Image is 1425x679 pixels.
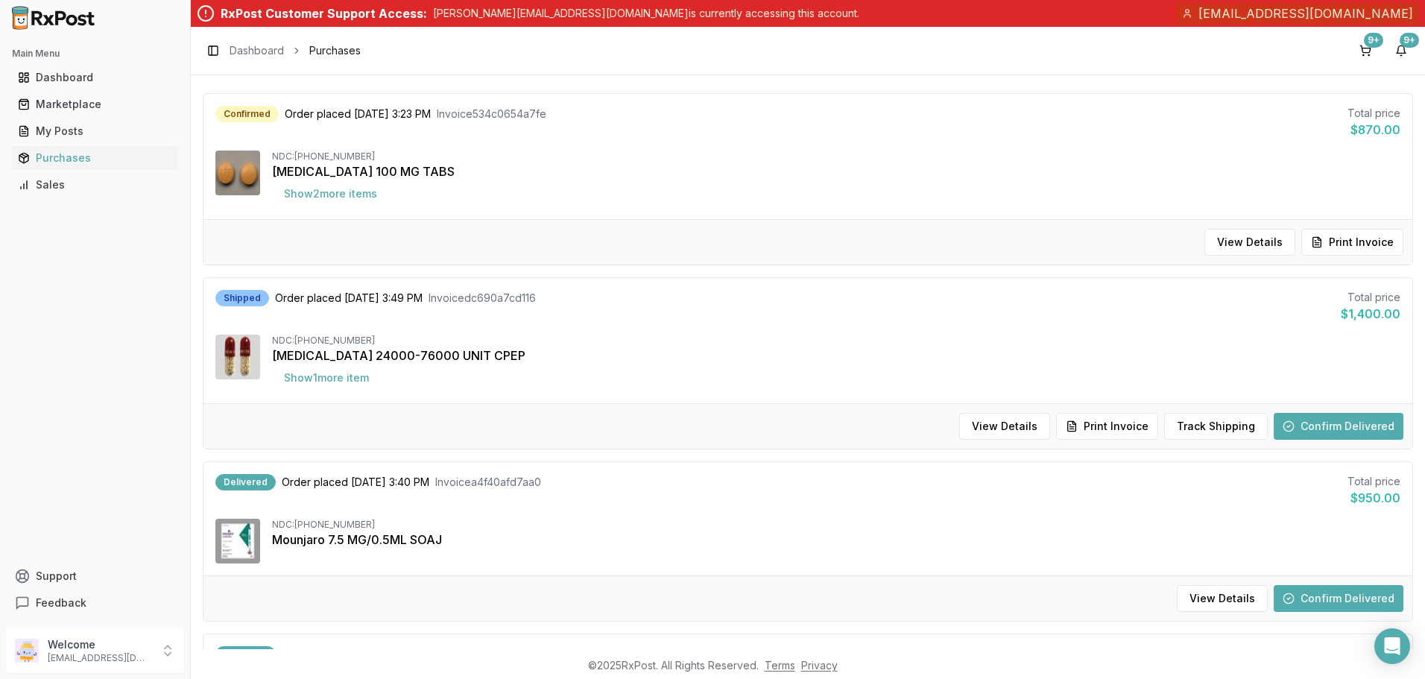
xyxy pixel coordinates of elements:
span: Order placed [DATE] 2:44 PM [282,647,429,662]
button: Confirm Delivered [1274,413,1403,440]
a: My Posts [12,118,178,145]
span: Invoice a4f40afd7aa0 [435,475,541,490]
button: View Details [1177,585,1268,612]
div: Dashboard [18,70,172,85]
button: Print Invoice [1301,229,1403,256]
button: 9+ [1353,39,1377,63]
div: Sales [18,177,172,192]
a: Dashboard [12,64,178,91]
span: Order placed [DATE] 3:23 PM [285,107,431,121]
div: NDC: [PHONE_NUMBER] [272,151,1400,162]
span: Invoice f7a432040870 [435,647,546,662]
button: Sales [6,173,184,197]
button: Print Invoice [1056,413,1158,440]
button: Purchases [6,146,184,170]
div: Confirmed [215,106,279,122]
img: Januvia 100 MG TABS [215,151,260,195]
button: Feedback [6,590,184,616]
a: Sales [12,171,178,198]
a: Terms [765,659,795,672]
div: 9+ [1364,33,1383,48]
button: Support [6,563,184,590]
span: Invoice dc690a7cd116 [429,291,536,306]
span: [EMAIL_ADDRESS][DOMAIN_NAME] [1198,4,1413,22]
a: Dashboard [230,43,284,58]
a: Purchases [12,145,178,171]
div: Total price [1341,290,1400,305]
button: Marketplace [6,92,184,116]
div: Shipped [215,290,269,306]
span: Order placed [DATE] 3:40 PM [282,475,429,490]
button: My Posts [6,119,184,143]
nav: breadcrumb [230,43,361,58]
div: 9+ [1400,33,1419,48]
p: Welcome [48,637,151,652]
div: Open Intercom Messenger [1374,628,1410,664]
h2: Main Menu [12,48,178,60]
div: $1,400.00 [1341,305,1400,323]
button: View Details [1204,229,1295,256]
div: NDC: [PHONE_NUMBER] [272,335,1400,347]
div: Total price [1347,646,1400,661]
div: Total price [1347,474,1400,489]
div: Marketplace [18,97,172,112]
div: Delivered [215,646,276,663]
p: [EMAIL_ADDRESS][DOMAIN_NAME] [48,652,151,664]
span: Purchases [309,43,361,58]
span: Invoice 534c0654a7fe [437,107,546,121]
span: Order placed [DATE] 3:49 PM [275,291,423,306]
a: Privacy [801,659,838,672]
div: NDC: [PHONE_NUMBER] [272,519,1400,531]
span: Feedback [36,596,86,610]
button: Track Shipping [1164,413,1268,440]
div: My Posts [18,124,172,139]
img: Mounjaro 7.5 MG/0.5ML SOAJ [215,519,260,563]
img: Creon 24000-76000 UNIT CPEP [215,335,260,379]
img: User avatar [15,639,39,663]
button: Show2more items [272,180,389,207]
button: Confirm Delivered [1274,585,1403,612]
div: RxPost Customer Support Access: [221,4,427,22]
div: Delivered [215,474,276,490]
button: View Details [959,413,1050,440]
button: Show1more item [272,364,381,391]
div: Total price [1347,106,1400,121]
img: RxPost Logo [6,6,101,30]
div: Mounjaro 7.5 MG/0.5ML SOAJ [272,531,1400,549]
div: Purchases [18,151,172,165]
button: Dashboard [6,66,184,89]
div: $950.00 [1347,489,1400,507]
a: Marketplace [12,91,178,118]
p: [PERSON_NAME][EMAIL_ADDRESS][DOMAIN_NAME] is currently accessing this account. [433,6,859,21]
div: $870.00 [1347,121,1400,139]
div: [MEDICAL_DATA] 100 MG TABS [272,162,1400,180]
div: [MEDICAL_DATA] 24000-76000 UNIT CPEP [272,347,1400,364]
button: 9+ [1389,39,1413,63]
